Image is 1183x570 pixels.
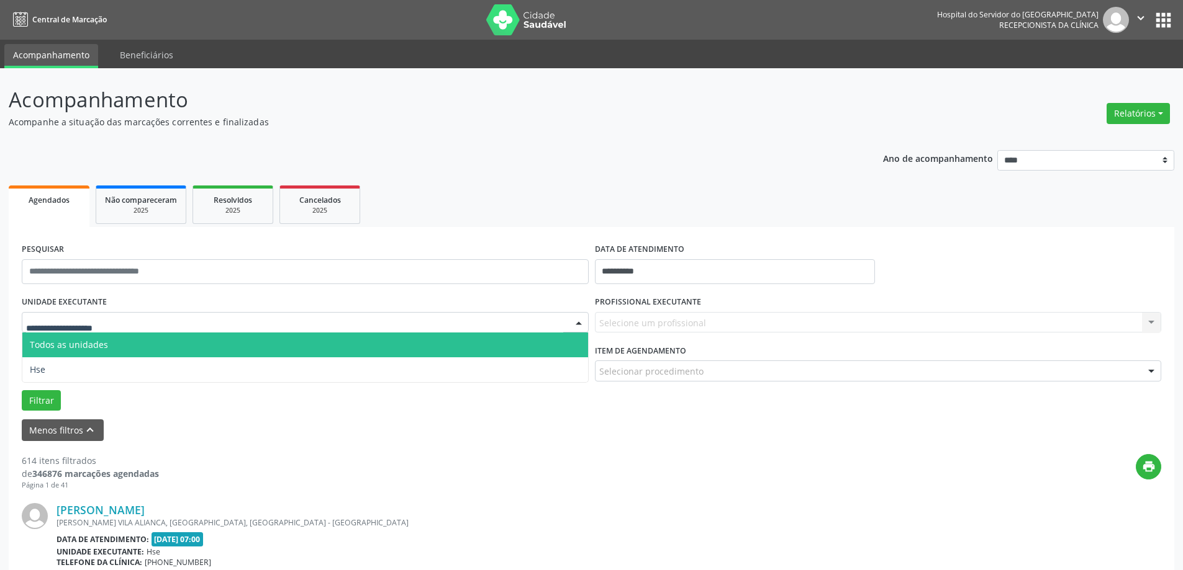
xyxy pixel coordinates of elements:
[22,480,159,491] div: Página 1 de 41
[1142,460,1156,473] i: print
[599,365,704,378] span: Selecionar procedimento
[999,20,1099,30] span: Recepcionista da clínica
[202,206,264,215] div: 2025
[595,341,686,360] label: Item de agendamento
[937,9,1099,20] div: Hospital do Servidor do [GEOGRAPHIC_DATA]
[57,557,142,568] b: Telefone da clínica:
[4,44,98,68] a: Acompanhamento
[214,195,252,205] span: Resolvidos
[145,557,211,568] span: [PHONE_NUMBER]
[147,546,160,557] span: Hse
[30,363,45,375] span: Hse
[9,115,825,128] p: Acompanhe a situação das marcações correntes e finalizadas
[105,206,177,215] div: 2025
[22,467,159,480] div: de
[22,240,64,259] label: PESQUISAR
[1107,103,1170,124] button: Relatórios
[29,195,70,205] span: Agendados
[57,517,975,528] div: [PERSON_NAME] VILA ALIANCA, [GEOGRAPHIC_DATA], [GEOGRAPHIC_DATA] - [GEOGRAPHIC_DATA]
[1134,11,1148,25] i: 
[111,44,182,66] a: Beneficiários
[22,419,104,441] button: Menos filtroskeyboard_arrow_up
[22,293,107,312] label: UNIDADE EXECUTANTE
[57,503,145,517] a: [PERSON_NAME]
[9,9,107,30] a: Central de Marcação
[595,293,701,312] label: PROFISSIONAL EXECUTANTE
[1129,7,1153,33] button: 
[595,240,684,259] label: DATA DE ATENDIMENTO
[105,195,177,205] span: Não compareceram
[57,534,149,545] b: Data de atendimento:
[883,150,993,166] p: Ano de acompanhamento
[22,390,61,411] button: Filtrar
[289,206,351,215] div: 2025
[30,339,108,350] span: Todos as unidades
[32,14,107,25] span: Central de Marcação
[22,454,159,467] div: 614 itens filtrados
[1136,454,1161,479] button: print
[9,84,825,115] p: Acompanhamento
[32,468,159,479] strong: 346876 marcações agendadas
[1103,7,1129,33] img: img
[83,423,97,437] i: keyboard_arrow_up
[22,503,48,529] img: img
[299,195,341,205] span: Cancelados
[1153,9,1174,31] button: apps
[57,546,144,557] b: Unidade executante:
[152,532,204,546] span: [DATE] 07:00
